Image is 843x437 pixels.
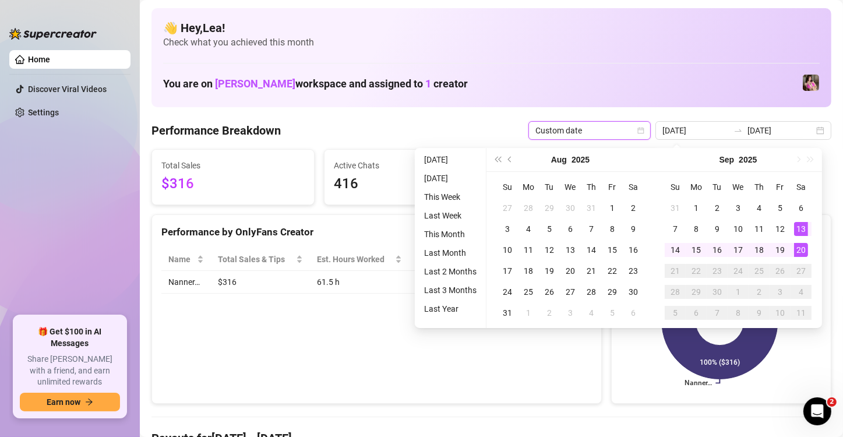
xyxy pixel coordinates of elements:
[581,239,602,260] td: 2025-08-14
[728,177,749,198] th: We
[623,198,644,218] td: 2025-08-02
[419,265,481,279] li: Last 2 Months
[749,218,770,239] td: 2025-09-11
[731,243,745,257] div: 17
[662,124,729,137] input: Start date
[518,218,539,239] td: 2025-08-04
[497,302,518,323] td: 2025-08-31
[542,201,556,215] div: 29
[668,243,682,257] div: 14
[710,243,724,257] div: 16
[163,77,468,90] h1: You are on workspace and assigned to creator
[665,260,686,281] td: 2025-09-21
[500,222,514,236] div: 3
[749,281,770,302] td: 2025-10-02
[626,306,640,320] div: 6
[689,201,703,215] div: 1
[791,218,812,239] td: 2025-09-13
[770,281,791,302] td: 2025-10-03
[728,218,749,239] td: 2025-09-10
[161,173,305,195] span: $316
[707,239,728,260] td: 2025-09-16
[581,260,602,281] td: 2025-08-21
[584,285,598,299] div: 28
[773,264,787,278] div: 26
[710,222,724,236] div: 9
[560,302,581,323] td: 2025-09-03
[425,77,431,90] span: 1
[791,177,812,198] th: Sa
[602,198,623,218] td: 2025-08-01
[773,222,787,236] div: 12
[334,159,477,172] span: Active Chats
[163,36,820,49] span: Check what you achieved this month
[770,218,791,239] td: 2025-09-12
[605,243,619,257] div: 15
[584,222,598,236] div: 7
[668,222,682,236] div: 7
[560,177,581,198] th: We
[518,198,539,218] td: 2025-07-28
[563,264,577,278] div: 20
[739,148,757,171] button: Choose a year
[733,126,743,135] span: to
[535,122,644,139] span: Custom date
[752,264,766,278] div: 25
[419,227,481,241] li: This Month
[689,285,703,299] div: 29
[563,243,577,257] div: 13
[500,306,514,320] div: 31
[623,177,644,198] th: Sa
[733,126,743,135] span: swap-right
[518,239,539,260] td: 2025-08-11
[161,271,211,294] td: Nanner…
[623,281,644,302] td: 2025-08-30
[28,84,107,94] a: Discover Viral Videos
[497,281,518,302] td: 2025-08-24
[518,177,539,198] th: Mo
[563,201,577,215] div: 30
[637,127,644,134] span: calendar
[163,20,820,36] h4: 👋 Hey, Lea !
[521,201,535,215] div: 28
[623,260,644,281] td: 2025-08-23
[707,302,728,323] td: 2025-10-07
[623,239,644,260] td: 2025-08-16
[665,281,686,302] td: 2025-09-28
[752,222,766,236] div: 11
[626,201,640,215] div: 2
[773,285,787,299] div: 3
[539,260,560,281] td: 2025-08-19
[605,285,619,299] div: 29
[749,260,770,281] td: 2025-09-25
[752,201,766,215] div: 4
[665,198,686,218] td: 2025-08-31
[794,285,808,299] div: 4
[161,224,592,240] div: Performance by OnlyFans Creator
[521,306,535,320] div: 1
[211,271,309,294] td: $316
[539,177,560,198] th: Tu
[409,248,484,271] th: Sales / Hour
[686,260,707,281] td: 2025-09-22
[686,198,707,218] td: 2025-09-01
[419,190,481,204] li: This Week
[791,239,812,260] td: 2025-09-20
[500,285,514,299] div: 24
[602,302,623,323] td: 2025-09-05
[770,239,791,260] td: 2025-09-19
[581,302,602,323] td: 2025-09-04
[686,281,707,302] td: 2025-09-29
[749,177,770,198] th: Th
[791,260,812,281] td: 2025-09-27
[791,302,812,323] td: 2025-10-11
[749,198,770,218] td: 2025-09-04
[542,264,556,278] div: 19
[752,306,766,320] div: 9
[731,306,745,320] div: 8
[747,124,814,137] input: End date
[605,222,619,236] div: 8
[47,397,80,407] span: Earn now
[707,260,728,281] td: 2025-09-23
[749,239,770,260] td: 2025-09-18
